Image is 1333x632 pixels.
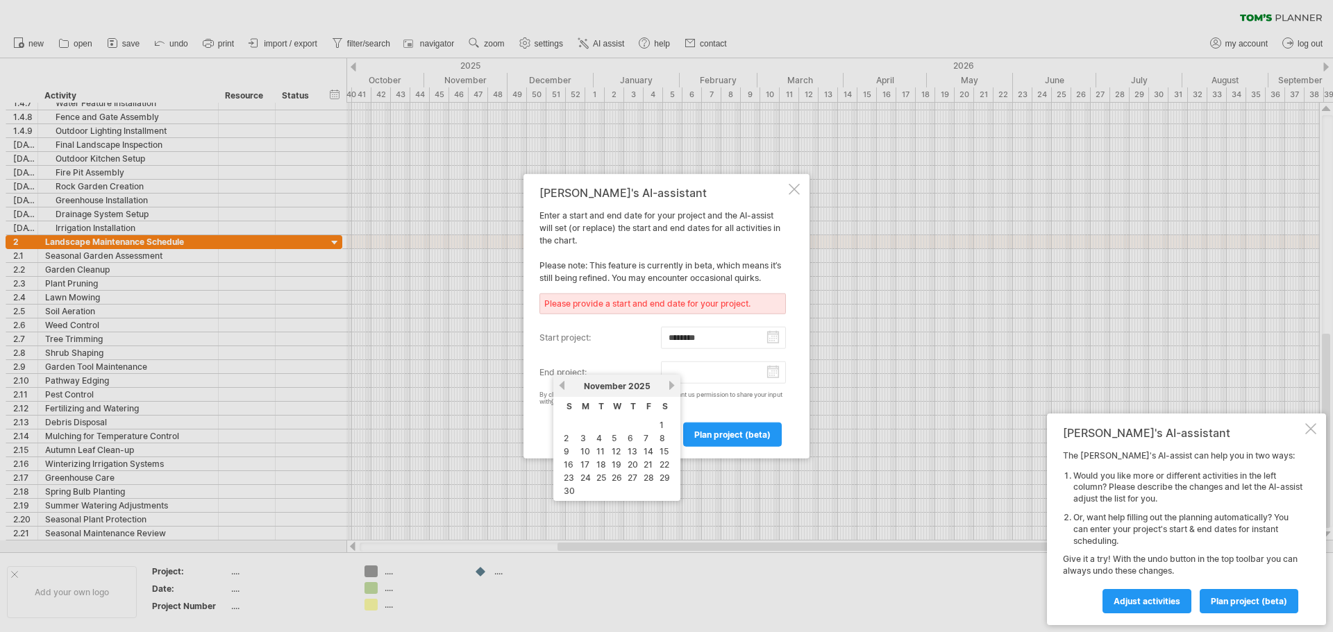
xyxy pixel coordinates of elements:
[582,401,589,411] span: Monday
[584,381,626,391] span: November
[626,432,635,445] a: 6
[557,380,567,391] a: previous
[539,361,661,383] label: end project:
[1114,596,1180,606] span: Adjust activities
[642,471,655,484] a: 28
[551,398,573,405] a: OpenAI
[694,429,771,440] span: plan project (beta)
[666,380,677,391] a: next
[658,432,666,445] a: 8
[1200,589,1298,613] a: plan project (beta)
[562,458,575,471] a: 16
[579,458,591,471] a: 17
[658,471,671,484] a: 29
[613,401,621,411] span: Wednesday
[595,471,607,484] a: 25
[642,445,655,458] a: 14
[1073,470,1302,505] li: Would you like more or different activities in the left column? Please describe the changes and l...
[628,381,651,391] span: 2025
[579,432,587,445] a: 3
[626,458,639,471] a: 20
[595,458,607,471] a: 18
[610,471,623,484] a: 26
[579,471,592,484] a: 24
[562,484,576,497] a: 30
[658,418,665,432] a: 1
[598,401,604,411] span: Tuesday
[579,445,592,458] a: 10
[562,471,576,484] a: 23
[539,186,786,198] div: [PERSON_NAME]'s AI-assistant
[1063,450,1302,613] div: The [PERSON_NAME]'s AI-assist can help you in two ways: Give it a try! With the undo button in th...
[562,432,570,445] a: 2
[610,445,622,458] a: 12
[539,186,786,446] div: Enter a start and end date for your project and the AI-assist will set (or replace) the start and...
[1063,426,1302,440] div: [PERSON_NAME]'s AI-assistant
[658,445,670,458] a: 15
[662,401,668,411] span: Saturday
[595,445,606,458] a: 11
[1103,589,1191,613] a: Adjust activities
[567,401,572,411] span: Sunday
[562,445,571,458] a: 9
[610,432,618,445] a: 5
[595,432,603,445] a: 4
[642,432,650,445] a: 7
[642,458,654,471] a: 21
[539,293,786,314] div: Please provide a start and end date for your project.
[539,326,661,348] label: start project:
[626,445,639,458] a: 13
[646,401,651,411] span: Friday
[610,458,623,471] a: 19
[1073,512,1302,547] li: Or, want help filling out the planning automatically? You can enter your project's start & end da...
[626,471,639,484] a: 27
[1211,596,1287,606] span: plan project (beta)
[539,391,786,406] div: By clicking the 'plan project (beta)' button you grant us permission to share your input with for...
[683,422,782,447] a: plan project (beta)
[658,458,671,471] a: 22
[630,401,636,411] span: Thursday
